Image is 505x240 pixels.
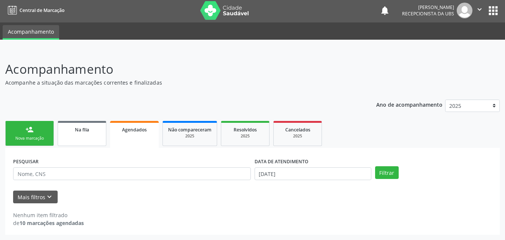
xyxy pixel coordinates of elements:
[487,4,500,17] button: apps
[13,191,58,204] button: Mais filtroskeyboard_arrow_down
[13,211,84,219] div: Nenhum item filtrado
[226,133,264,139] div: 2025
[255,167,371,180] input: Selecione um intervalo
[25,125,34,134] div: person_add
[472,3,487,18] button: 
[380,5,390,16] button: notifications
[5,79,352,86] p: Acompanhe a situação das marcações correntes e finalizadas
[19,219,84,227] strong: 10 marcações agendadas
[375,166,399,179] button: Filtrar
[13,167,251,180] input: Nome, CNS
[13,156,39,167] label: PESQUISAR
[402,4,454,10] div: [PERSON_NAME]
[11,136,48,141] div: Nova marcação
[457,3,472,18] img: img
[376,100,442,109] p: Ano de acompanhamento
[402,10,454,17] span: Recepcionista da UBS
[5,4,64,16] a: Central de Marcação
[75,127,89,133] span: Na fila
[168,133,212,139] div: 2025
[285,127,310,133] span: Cancelados
[13,219,84,227] div: de
[168,127,212,133] span: Não compareceram
[475,5,484,13] i: 
[45,193,54,201] i: keyboard_arrow_down
[5,60,352,79] p: Acompanhamento
[19,7,64,13] span: Central de Marcação
[234,127,257,133] span: Resolvidos
[3,25,59,40] a: Acompanhamento
[255,156,308,167] label: DATA DE ATENDIMENTO
[122,127,147,133] span: Agendados
[279,133,316,139] div: 2025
